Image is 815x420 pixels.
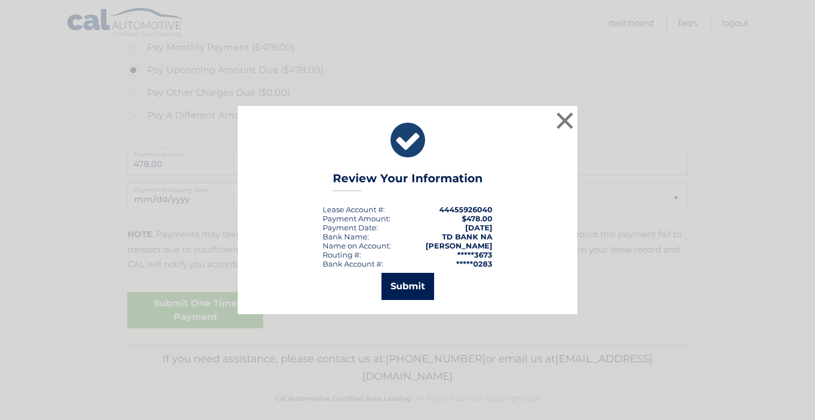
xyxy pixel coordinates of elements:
div: : [323,223,378,232]
button: Submit [381,273,434,300]
strong: [PERSON_NAME] [426,241,492,250]
button: × [554,109,576,132]
div: Bank Account #: [323,259,383,268]
span: Payment Date [323,223,376,232]
div: Lease Account #: [323,205,385,214]
div: Bank Name: [323,232,369,241]
div: Routing #: [323,250,361,259]
div: Name on Account: [323,241,391,250]
div: Payment Amount: [323,214,391,223]
h3: Review Your Information [333,172,483,191]
strong: TD BANK NA [442,232,492,241]
span: $478.00 [462,214,492,223]
strong: 44455926040 [439,205,492,214]
span: [DATE] [465,223,492,232]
